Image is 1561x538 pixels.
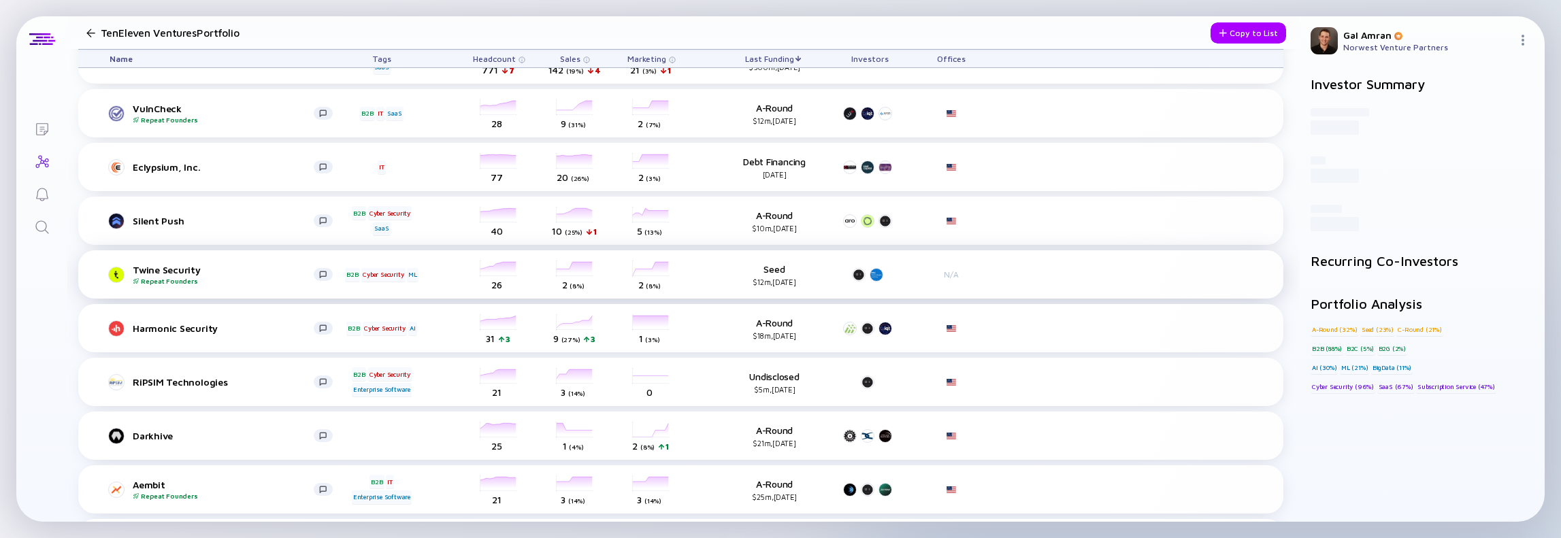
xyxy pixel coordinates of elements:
[730,116,819,125] div: $12m, [DATE]
[1377,341,1407,355] div: B2G (2%)
[110,374,344,390] a: RiPSIM Technologies
[16,112,67,144] a: Lists
[133,430,314,441] div: Darkhive
[110,213,344,229] a: Silent Push
[133,161,314,173] div: Eclypsium, Inc.
[1396,322,1443,336] div: C-Round (21%)
[1311,296,1534,312] h2: Portfolio Analysis
[946,110,957,117] img: United States Flag
[921,50,982,67] div: Offices
[946,433,957,439] img: United States Flag
[560,54,580,64] span: Sales
[1343,42,1512,52] div: Norwest Venture Partners
[361,268,405,282] div: Cyber Security
[1340,360,1369,374] div: ML (21%)
[1311,360,1338,374] div: AI (30%)
[360,107,374,120] div: B2B
[946,486,957,493] img: United States Flag
[1311,341,1343,355] div: B2B (88%)
[1517,35,1528,46] img: Menu
[730,156,819,179] div: Debt Financing
[368,367,412,381] div: Cyber Security
[386,475,394,488] div: IT
[110,320,344,337] a: Harmonic Security
[369,475,384,488] div: B2B
[1311,322,1358,336] div: A-Round (32%)
[839,50,900,67] div: Investors
[946,218,957,224] img: United States Flag
[745,54,794,64] span: Last Funding
[730,263,819,286] div: Seed
[352,383,412,397] div: Enterprise Software
[352,490,412,504] div: Enterprise Software
[110,103,344,124] a: VulnCheckRepeat Founders
[1345,341,1375,355] div: B2C (5%)
[1311,27,1338,54] img: Gal Profile Picture
[345,268,359,282] div: B2B
[730,424,819,448] div: A-Round
[730,102,819,125] div: A-Round
[110,479,344,500] a: AembitRepeat Founders
[133,103,314,124] div: VulnCheck
[133,479,314,500] div: Aembit
[133,215,314,226] div: Silent Push
[344,50,420,67] div: Tags
[133,264,314,285] div: Twine Security
[730,478,819,501] div: A-Round
[407,268,418,282] div: ML
[1311,76,1534,92] h2: Investor Summary
[473,54,516,64] span: Headcount
[110,159,344,175] a: Eclypsium, Inc.
[133,322,314,334] div: Harmonic Security
[386,107,403,120] div: SaaS
[730,278,819,286] div: $12m, [DATE]
[1311,380,1375,393] div: Cyber Security (96%)
[1416,380,1496,393] div: Subscription Service (47%)
[110,428,344,444] a: Darkhive
[110,264,344,285] a: Twine SecurityRepeat Founders
[133,492,314,500] div: Repeat Founders
[730,371,819,394] div: Undisclosed
[921,269,982,280] div: N/A
[133,376,314,388] div: RiPSIM Technologies
[730,385,819,394] div: $5m, [DATE]
[133,277,314,285] div: Repeat Founders
[1211,22,1286,44] button: Copy to List
[378,161,386,174] div: IT
[730,317,819,340] div: A-Round
[946,325,957,332] img: United States Flag
[1377,380,1415,393] div: SaaS (67%)
[373,222,390,235] div: SaaS
[730,170,819,179] div: [DATE]
[352,206,366,220] div: B2B
[363,322,406,335] div: Cyber Security
[16,209,67,242] a: Search
[352,367,366,381] div: B2B
[730,209,819,233] div: A-Round
[730,331,819,340] div: $18m, [DATE]
[730,492,819,501] div: $25m, [DATE]
[1371,360,1413,374] div: BigData (11%)
[16,177,67,209] a: Reminders
[1311,253,1534,269] h2: Recurring Co-Investors
[408,322,417,335] div: AI
[376,107,384,120] div: IT
[627,54,666,64] span: Marketing
[99,50,344,67] div: Name
[1343,29,1512,41] div: Gal Amran
[368,206,412,220] div: Cyber Security
[946,379,957,386] img: United States Flag
[101,27,240,39] h1: TenEleven Ventures Portfolio
[346,322,361,335] div: B2B
[730,224,819,233] div: $10m, [DATE]
[730,439,819,448] div: $21m, [DATE]
[946,164,957,171] img: United States Flag
[133,116,314,124] div: Repeat Founders
[16,144,67,177] a: Investor Map
[1360,322,1395,336] div: Seed (23%)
